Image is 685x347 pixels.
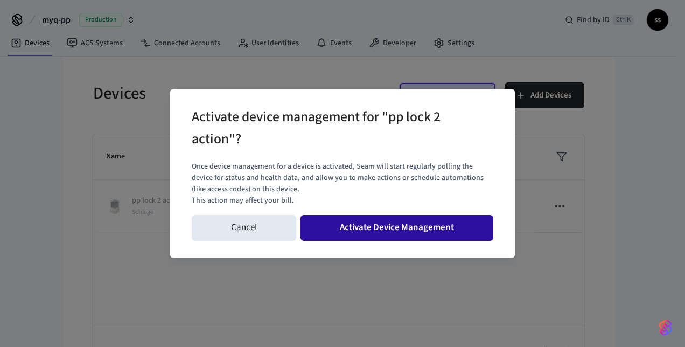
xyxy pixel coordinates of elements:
img: SeamLogoGradient.69752ec5.svg [659,319,672,336]
button: Cancel [192,215,296,241]
h2: Activate device management for "pp lock 2 action"? [192,102,463,157]
p: This action may affect your bill. [192,195,493,206]
button: Activate Device Management [300,215,493,241]
p: Once device management for a device is activated, Seam will start regularly polling the device fo... [192,161,493,195]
